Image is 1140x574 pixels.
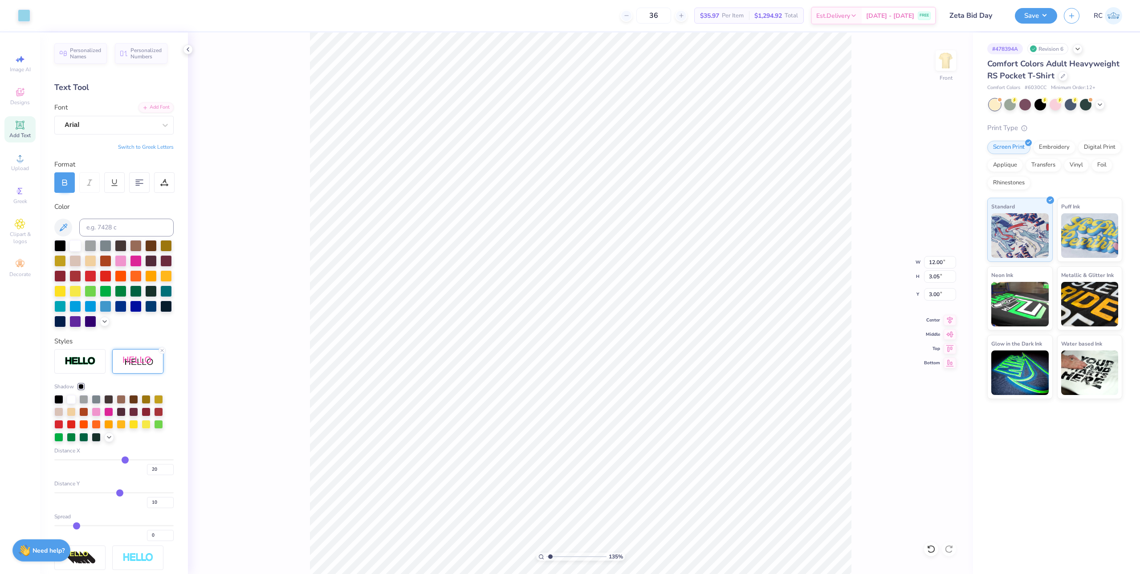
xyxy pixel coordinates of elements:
span: $1,294.92 [754,11,782,20]
span: 135 % [609,553,623,561]
span: [DATE] - [DATE] [866,11,914,20]
span: Personalized Numbers [130,47,162,60]
span: Puff Ink [1061,202,1080,211]
div: Rhinestones [987,176,1030,190]
img: Water based Ink [1061,350,1119,395]
img: Glow in the Dark Ink [991,350,1049,395]
input: e.g. 7428 c [79,219,174,236]
span: Minimum Order: 12 + [1051,84,1095,92]
span: Top [924,346,940,352]
span: Clipart & logos [4,231,36,245]
div: Revision 6 [1027,43,1068,54]
span: Center [924,317,940,323]
span: Add Text [9,132,31,139]
span: Glow in the Dark Ink [991,339,1042,348]
strong: Need help? [33,546,65,555]
input: – – [636,8,671,24]
div: Vinyl [1064,159,1089,172]
div: Foil [1091,159,1112,172]
span: Distance Y [54,480,80,488]
span: Designs [10,99,30,106]
span: Comfort Colors Adult Heavyweight RS Pocket T-Shirt [987,58,1120,81]
span: RC [1094,11,1103,21]
span: # 6030CC [1025,84,1046,92]
span: FREE [920,12,929,19]
button: Save [1015,8,1057,24]
span: Total [785,11,798,20]
div: Front [940,74,953,82]
div: Transfers [1026,159,1061,172]
div: Text Tool [54,81,174,94]
img: Shadow [122,356,154,367]
input: Untitled Design [943,7,1008,24]
div: Applique [987,159,1023,172]
span: Standard [991,202,1015,211]
span: Decorate [9,271,31,278]
span: Greek [13,198,27,205]
span: Neon Ink [991,270,1013,280]
span: Spread [54,513,71,521]
span: Bottom [924,360,940,366]
img: Standard [991,213,1049,258]
span: Est. Delivery [816,11,850,20]
img: Metallic & Glitter Ink [1061,282,1119,326]
span: Upload [11,165,29,172]
img: Negative Space [122,553,154,563]
img: Stroke [65,356,96,366]
label: Font [54,102,68,113]
span: Per Item [722,11,744,20]
div: Add Font [138,102,174,113]
img: 3d Illusion [65,551,96,565]
button: Switch to Greek Letters [118,143,174,151]
img: Neon Ink [991,282,1049,326]
img: Puff Ink [1061,213,1119,258]
div: Embroidery [1033,141,1075,154]
div: Color [54,202,174,212]
img: Rio Cabojoc [1105,7,1122,24]
div: # 478394A [987,43,1023,54]
span: Distance X [54,447,80,455]
span: Shadow [54,383,74,391]
span: Personalized Names [70,47,102,60]
div: Print Type [987,123,1122,133]
span: Water based Ink [1061,339,1102,348]
span: Image AI [10,66,31,73]
span: Comfort Colors [987,84,1020,92]
div: Styles [54,336,174,346]
span: Metallic & Glitter Ink [1061,270,1114,280]
div: Digital Print [1078,141,1121,154]
span: Middle [924,331,940,338]
span: $35.97 [700,11,719,20]
a: RC [1094,7,1122,24]
div: Format [54,159,175,170]
div: Screen Print [987,141,1030,154]
img: Front [937,52,955,69]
